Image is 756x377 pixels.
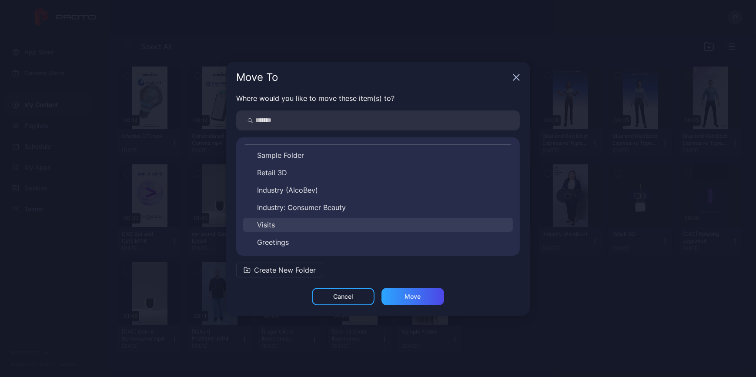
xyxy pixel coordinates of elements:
div: Cancel [334,293,353,300]
span: Visits [257,220,275,230]
button: Visits [243,218,513,232]
span: Industry (AlcoBev) [257,185,318,195]
p: Where would you like to move these item(s) to? [236,93,520,103]
button: Greetings [243,235,513,249]
span: Industry: Consumer Beauty [257,202,346,213]
button: Industry: Consumer Beauty [243,200,513,214]
button: Move [381,288,444,305]
div: Move To [236,72,509,83]
span: Sample Folder [257,150,304,160]
button: Cancel [312,288,375,305]
button: Create New Folder [236,263,323,277]
button: Sample Folder [243,148,513,162]
div: Move [405,293,421,300]
button: Retail 3D [243,166,513,180]
span: Greetings [257,237,289,247]
button: Industry (AlcoBev) [243,183,513,197]
span: Retail 3D [257,167,287,178]
span: Create New Folder [254,265,316,275]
